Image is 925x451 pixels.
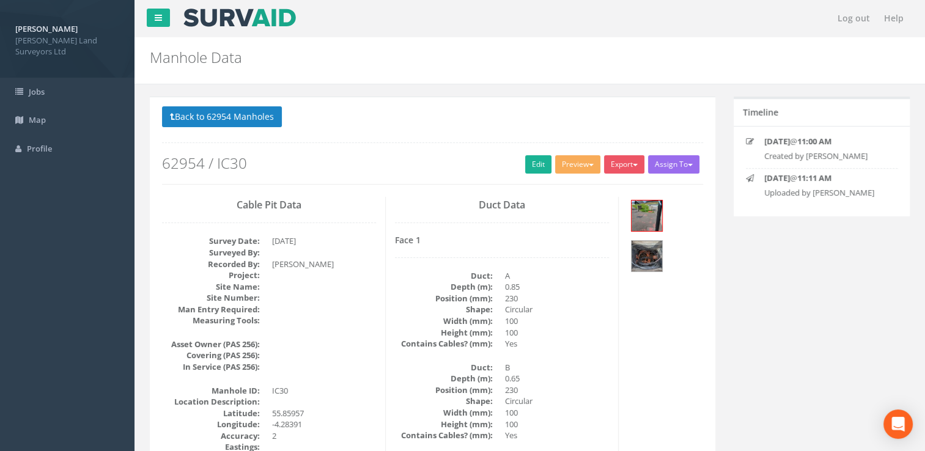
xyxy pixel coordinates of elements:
[395,384,493,396] dt: Position (mm):
[395,362,493,373] dt: Duct:
[162,106,282,127] button: Back to 62954 Manholes
[395,281,493,293] dt: Depth (m):
[505,430,609,441] dd: Yes
[15,20,119,57] a: [PERSON_NAME] [PERSON_NAME] Land Surveyors Ltd
[162,396,260,408] dt: Location Description:
[272,419,376,430] dd: -4.28391
[632,241,662,271] img: 1bf363f0-8e18-979b-a1ca-1fb0043407bb_ade8bceb-3805-f5c2-d506-f7a08353d2eb_thumb.jpg
[162,258,260,270] dt: Recorded By:
[272,385,376,397] dd: IC30
[764,187,888,199] p: Uploaded by [PERSON_NAME]
[162,281,260,293] dt: Site Name:
[395,407,493,419] dt: Width (mm):
[632,200,662,231] img: 1bf363f0-8e18-979b-a1ca-1fb0043407bb_fcf215af-66fa-9779-ebc1-ccff9e106402_thumb.jpg
[272,258,376,270] dd: [PERSON_NAME]
[505,293,609,304] dd: 230
[764,136,888,147] p: @
[395,395,493,407] dt: Shape:
[162,339,260,350] dt: Asset Owner (PAS 256):
[505,338,609,350] dd: Yes
[525,155,551,174] a: Edit
[505,362,609,373] dd: B
[505,373,609,384] dd: 0.65
[505,327,609,339] dd: 100
[883,409,913,439] div: Open Intercom Messenger
[27,143,52,154] span: Profile
[272,408,376,419] dd: 55.85957
[162,304,260,315] dt: Man Entry Required:
[395,315,493,327] dt: Width (mm):
[395,235,609,244] h4: Face 1
[272,430,376,442] dd: 2
[764,136,790,147] strong: [DATE]
[162,361,260,373] dt: In Service (PAS 256):
[505,407,609,419] dd: 100
[162,350,260,361] dt: Covering (PAS 256):
[150,50,780,65] h2: Manhole Data
[555,155,600,174] button: Preview
[395,327,493,339] dt: Height (mm):
[162,419,260,430] dt: Longitude:
[797,172,831,183] strong: 11:11 AM
[743,108,778,117] h5: Timeline
[395,304,493,315] dt: Shape:
[395,293,493,304] dt: Position (mm):
[395,200,609,211] h3: Duct Data
[505,395,609,407] dd: Circular
[395,373,493,384] dt: Depth (m):
[15,23,78,34] strong: [PERSON_NAME]
[505,315,609,327] dd: 100
[604,155,644,174] button: Export
[29,114,46,125] span: Map
[162,235,260,247] dt: Survey Date:
[29,86,45,97] span: Jobs
[505,384,609,396] dd: 230
[505,281,609,293] dd: 0.85
[272,235,376,247] dd: [DATE]
[15,35,119,57] span: [PERSON_NAME] Land Surveyors Ltd
[162,155,703,171] h2: 62954 / IC30
[395,338,493,350] dt: Contains Cables? (mm):
[395,419,493,430] dt: Height (mm):
[395,270,493,282] dt: Duct:
[764,172,790,183] strong: [DATE]
[648,155,699,174] button: Assign To
[505,419,609,430] dd: 100
[505,304,609,315] dd: Circular
[162,292,260,304] dt: Site Number:
[162,315,260,326] dt: Measuring Tools:
[797,136,831,147] strong: 11:00 AM
[162,247,260,258] dt: Surveyed By:
[505,270,609,282] dd: A
[162,269,260,281] dt: Project:
[162,385,260,397] dt: Manhole ID:
[162,200,376,211] h3: Cable Pit Data
[162,408,260,419] dt: Latitude:
[162,430,260,442] dt: Accuracy:
[764,172,888,184] p: @
[764,150,888,162] p: Created by [PERSON_NAME]
[395,430,493,441] dt: Contains Cables? (mm):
